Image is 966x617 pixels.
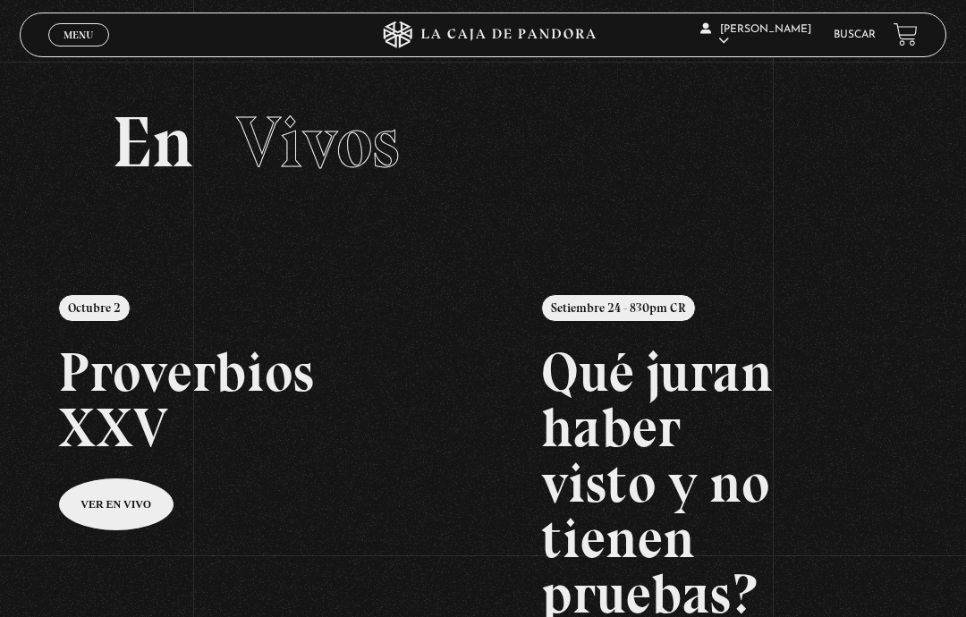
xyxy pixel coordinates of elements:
span: Cerrar [58,45,100,57]
span: Menu [64,30,93,40]
span: Vivos [236,99,400,185]
a: View your shopping cart [894,22,918,46]
a: Buscar [834,30,876,40]
h2: En [112,106,853,178]
span: [PERSON_NAME] [700,24,811,46]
